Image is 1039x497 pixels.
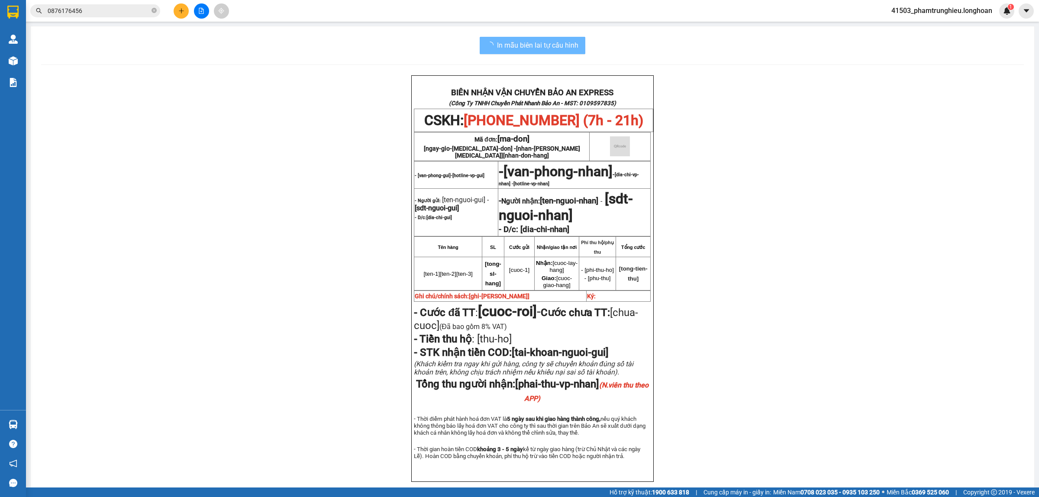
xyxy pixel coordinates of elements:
strong: [dia-chi-nhan] [520,225,569,234]
strong: (Công Ty TNHH Chuyển Phát Nhanh Bảo An - MST: 0109597835) [449,100,616,106]
span: - [van-phong-gui]- [415,173,484,178]
span: Người nhận: [501,197,598,205]
img: qr-code [610,136,630,156]
input: Tìm tên, số ĐT hoặc mã đơn [48,6,150,16]
strong: 0369 525 060 [912,489,949,496]
span: notification [9,459,17,468]
span: 1 [1009,4,1012,10]
strong: Cước gửi [509,245,529,250]
img: warehouse-icon [9,56,18,65]
span: [ngay-gio-[MEDICAL_DATA]-don] - [424,145,580,159]
span: Mã đơn: [474,136,529,143]
strong: - Tiền thu hộ [414,333,472,345]
button: aim [214,3,229,19]
span: loading [487,42,497,48]
span: - [499,171,639,187]
strong: 1900 633 818 [652,489,689,496]
span: [sdt-nguoi-nhan] [499,190,633,223]
span: Hỗ trợ kỹ thuật: [610,487,689,497]
span: [PHONE_NUMBER] (7h - 21h) [464,112,643,129]
strong: - D/c: [499,225,518,234]
span: [sdt-nguoi-gui] [415,204,459,212]
strong: 0708 023 035 - 0935 103 250 [800,489,880,496]
img: logo-vxr [7,6,19,19]
span: [nhan-don-hang] [503,152,549,159]
strong: Tổng cước [621,245,645,250]
span: Tổng thu người nhận: [416,378,649,403]
strong: - Người gửi: [415,198,441,203]
span: close-circle [152,8,157,13]
strong: Phí thu hộ/phụ thu [581,240,614,255]
span: [nhan-[PERSON_NAME][MEDICAL_DATA]] [455,145,580,159]
img: solution-icon [9,78,18,87]
span: - Thời điểm phát hành hoá đơn VAT là nếu quý khách không thông báo lấy hoá đơn VAT cho công ty th... [414,416,645,436]
span: copyright [991,489,997,495]
span: [ten-3] [456,271,473,277]
strong: BIÊN NHẬN VẬN CHUYỂN BẢO AN EXPRESS [451,88,613,97]
span: | [696,487,697,497]
span: [van-phong-nhan] [503,163,613,180]
strong: Nhận: [536,260,552,266]
span: CSKH: [424,112,643,129]
span: [ghi-[PERSON_NAME]] [469,293,529,300]
strong: Nhận/giao tận nơi [537,245,577,250]
strong: 5 ngày sau khi giao hàng thành công, [507,416,600,422]
strong: Ký: [587,293,596,300]
span: (Đã bao gồm 8% VAT) [439,323,507,331]
span: In mẫu biên lai tự cấu hình [497,40,578,51]
button: plus [174,3,189,19]
span: [ma-don] [497,134,529,144]
span: [tong-tien-thu] [619,265,648,282]
img: warehouse-icon [9,35,18,44]
button: In mẫu biên lai tự cấu hình [480,37,585,54]
span: - [478,303,541,319]
button: file-add [194,3,209,19]
span: caret-down [1023,7,1030,15]
strong: Tên hàng [438,245,458,250]
strong: SL [490,245,496,250]
sup: 1 [1008,4,1014,10]
span: [ten-nguoi-gui] - [415,196,489,212]
span: search [36,8,42,14]
span: - [598,197,605,205]
span: [ten-nguoi-nhan] [540,196,598,206]
span: 41503_phamtrunghieu.longhoan [884,5,999,16]
span: Miền Bắc [887,487,949,497]
span: : [414,333,512,345]
span: question-circle [9,440,17,448]
img: warehouse-icon [9,420,18,429]
strong: Cước chưa TT: [541,307,610,319]
span: [thu-ho] [474,333,512,345]
span: [cuoc-giao-hang] [542,275,572,288]
span: [cuoc-1] [509,267,529,273]
span: [hotline-vp-gui] [452,173,484,178]
span: - [499,163,503,180]
span: [phai-thu-vp-nhan] [515,378,649,403]
span: - STK nhận tiền COD: [414,346,609,358]
span: [dia-chi-gui] [426,215,452,220]
span: Miền Nam [773,487,880,497]
span: | [955,487,957,497]
img: icon-new-feature [1003,7,1011,15]
span: - [phi-thu-ho] [581,267,614,273]
span: ⚪️ [882,491,884,494]
span: message [9,479,17,487]
strong: - Cước đã TT [414,307,475,319]
span: (Khách kiểm tra ngay khi gửi hàng, công ty sẽ chuyển khoản đúng số tài khoản trên, không chịu trá... [414,360,633,376]
strong: - D/c: [415,215,452,220]
span: Cung cấp máy in - giấy in: [703,487,771,497]
span: [tong-sl-hang] [485,261,501,287]
span: - Thời gian hoàn tiền COD kể từ ngày giao hàng (trừ Chủ Nhật và các ngày Lễ). Hoàn COD bằng chuyể... [414,446,640,459]
strong: khoảng 3 - 5 ngày [477,446,523,452]
button: caret-down [1019,3,1034,19]
span: close-circle [152,7,157,15]
span: [hotline-vp-nhan] [513,181,549,187]
span: - [phu-thu] [584,275,611,281]
span: aim [218,8,224,14]
span: [ten-2] [440,271,456,277]
span: : [414,307,541,319]
span: [ten-1] [423,271,440,277]
strong: Giao: [542,275,556,281]
span: [tai-khoan-nguoi-gui] [512,346,609,358]
strong: - [499,196,598,206]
